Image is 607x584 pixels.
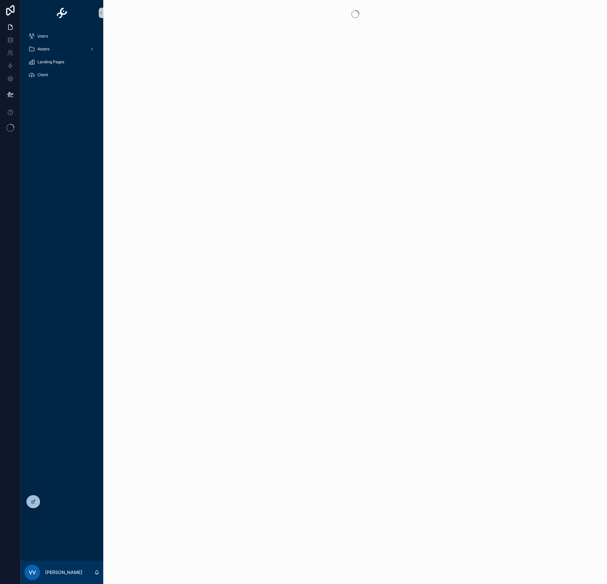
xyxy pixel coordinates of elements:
[37,59,64,65] span: Landing Pages
[21,26,103,89] div: scrollable content
[37,72,48,77] span: Client
[45,569,82,576] p: [PERSON_NAME]
[29,569,36,576] span: VV
[25,69,99,81] a: Client
[37,34,48,39] span: Users
[25,30,99,42] a: Users
[57,8,67,18] img: App logo
[25,43,99,55] a: Assets
[25,56,99,68] a: Landing Pages
[37,46,49,52] span: Assets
